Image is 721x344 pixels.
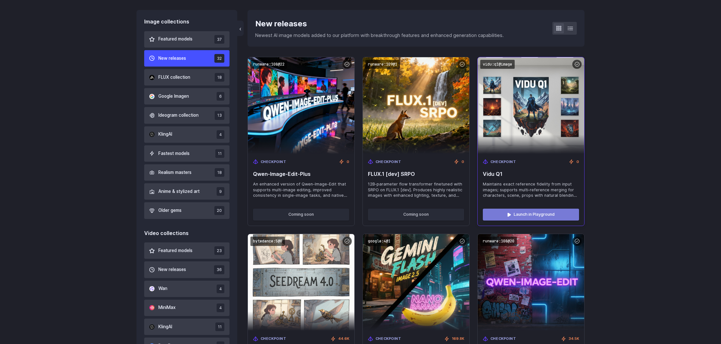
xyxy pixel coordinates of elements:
span: FLUX.1 [dev] SRPO [368,171,464,177]
span: Qwen-Image-Edit-Plus [253,171,349,177]
button: Featured models 23 [144,242,229,259]
img: Vidu Q1 [472,52,589,158]
span: Checkpoint [261,336,286,342]
button: KlingAI 4 [144,126,229,143]
span: 4 [217,130,224,139]
code: runware:108@22 [250,60,287,69]
code: google:4@1 [365,237,393,246]
img: Seedream 4.0 [248,234,354,331]
span: 6 [217,92,224,101]
button: Wan 4 [144,281,229,297]
span: FLUX collection [158,74,190,81]
span: 20 [214,206,224,215]
span: Realism masters [158,169,192,176]
span: 18 [215,73,224,82]
img: FLUX.1 [dev] SRPO [363,57,469,154]
button: MiniMax 4 [144,300,229,316]
button: Coming soon [368,209,464,220]
button: Anime & stylized art 9 [144,183,229,200]
code: runware:109@1 [365,60,400,69]
code: vidu:q1@image [480,60,515,69]
span: 36 [214,265,224,274]
span: New releases [158,55,186,62]
button: Google Imagen 6 [144,88,229,104]
span: Checkpoint [376,336,401,342]
span: Google Imagen [158,93,189,100]
span: 0 [576,159,579,165]
span: 18 [215,168,224,177]
span: Featured models [158,247,192,254]
span: 0 [347,159,349,165]
button: Coming soon [253,209,349,220]
button: New releases 36 [144,261,229,278]
span: 34.5K [569,336,579,342]
span: Featured models [158,36,192,43]
button: KlingAI 11 [144,319,229,335]
button: Fastest models 11 [144,145,229,162]
span: 9 [217,187,224,196]
span: 32 [214,54,224,63]
span: KlingAI [158,131,172,138]
span: Anime & stylized art [158,188,200,195]
img: Gemini Flash Image 2.5 [363,234,469,331]
button: Older gems 20 [144,202,229,219]
div: Image collections [144,18,229,26]
code: runware:108@20 [480,237,517,246]
span: 13 [215,111,224,120]
span: MiniMax [158,304,175,311]
span: 11 [215,322,224,331]
button: Realism masters 18 [144,164,229,181]
span: 4 [217,303,224,312]
span: Older gems [158,207,182,214]
span: Vidu Q1 [483,171,579,177]
button: Ideogram collection 13 [144,107,229,123]
div: Video collections [144,229,229,238]
span: Checkpoint [491,336,516,342]
span: 23 [214,246,224,255]
span: 11 [215,149,224,158]
img: Qwen‑Image‑Edit [478,234,584,331]
code: bytedance:5@0 [250,237,285,246]
button: Featured models 37 [144,31,229,48]
button: ‹ [237,21,244,36]
span: Maintains exact reference fidelity from input images; supports multi‑reference merging for charac... [483,181,579,199]
span: 169.8K [452,336,464,342]
span: 12B‑parameter flow transformer finetuned with SRPO on FLUX.1 [dev]. Produces highly realistic ima... [368,181,464,199]
div: New releases [255,18,504,30]
span: 37 [214,35,224,44]
span: 4 [217,285,224,293]
button: FLUX collection 18 [144,69,229,86]
button: New releases 32 [144,50,229,67]
p: Newest AI image models added to our platform with breakthrough features and enhanced generation c... [255,32,504,39]
span: New releases [158,266,186,273]
span: 44.6K [338,336,349,342]
span: 0 [462,159,464,165]
span: Fastest models [158,150,190,157]
span: Checkpoint [376,159,401,165]
span: Ideogram collection [158,112,199,119]
span: Checkpoint [491,159,516,165]
span: Wan [158,285,167,292]
a: Launch in Playground [483,209,579,220]
span: KlingAI [158,323,172,330]
img: Qwen-Image-Edit-Plus [248,57,354,154]
span: An enhanced version of Qwen-Image-Edit that supports multi-image editing, improved consistency in... [253,181,349,199]
span: Checkpoint [261,159,286,165]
